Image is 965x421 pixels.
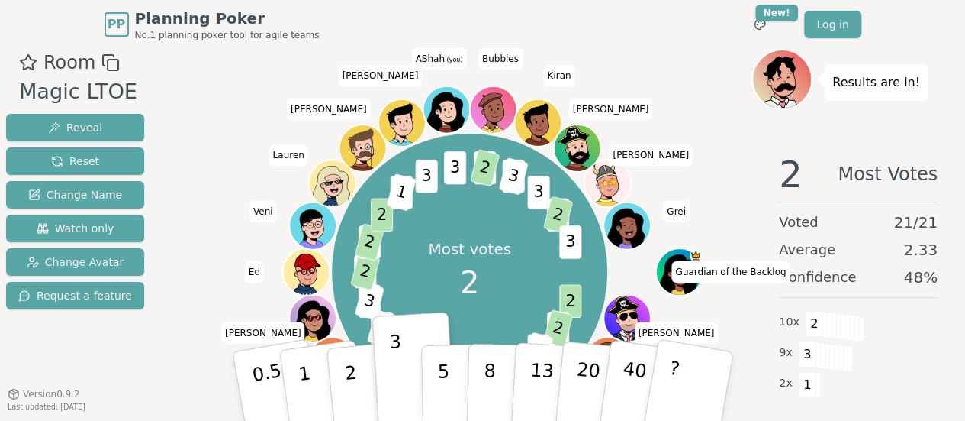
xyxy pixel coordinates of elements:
[135,29,320,41] span: No.1 planning poker tool for agile teams
[832,72,920,93] p: Results are in!
[543,65,574,86] span: Click to change your name
[249,200,277,222] span: Click to change your name
[412,47,467,69] span: Click to change your name
[663,200,690,222] span: Click to change your name
[559,285,581,319] span: 2
[903,239,938,261] span: 2.33
[755,5,799,21] div: New!
[460,260,479,306] span: 2
[445,56,463,63] span: (you)
[542,196,572,235] span: 2
[6,248,144,276] button: Change Avatar
[569,98,653,119] span: Click to change your name
[746,11,774,38] button: New!
[904,267,938,288] span: 48 %
[559,225,581,259] span: 3
[28,187,122,202] span: Change Name
[799,372,816,398] span: 1
[527,176,549,209] span: 3
[388,331,405,414] p: 3
[804,11,860,38] a: Log in
[542,309,572,348] span: 2
[779,267,856,288] span: Confidence
[6,282,144,309] button: Request a feature
[799,342,816,368] span: 3
[19,76,137,108] div: Magic LTOE
[779,212,819,233] span: Voted
[415,160,437,193] span: 3
[424,87,468,131] button: Click to change your avatar
[779,314,799,331] span: 10 x
[245,261,264,283] span: Click to change your name
[779,239,835,261] span: Average
[19,49,37,76] button: Add as favourite
[428,238,511,260] p: Most votes
[8,388,80,400] button: Version0.9.2
[386,173,416,212] span: 1
[6,147,144,175] button: Reset
[371,199,393,232] span: 2
[221,322,305,343] span: Click to change your name
[354,283,384,321] span: 3
[8,403,85,411] span: Last updated: [DATE]
[806,311,823,337] span: 2
[609,144,693,166] span: Click to change your name
[690,250,701,261] span: Guardian of the Backlog is the host
[444,151,466,185] span: 3
[108,15,125,34] span: PP
[27,254,124,270] span: Change Avatar
[635,322,719,343] span: Click to change your name
[48,120,102,135] span: Reveal
[354,223,384,261] span: 2
[779,345,793,361] span: 9 x
[339,65,423,86] span: Click to change your name
[6,215,144,242] button: Watch only
[269,144,308,166] span: Click to change your name
[43,49,95,76] span: Room
[37,221,114,236] span: Watch only
[478,47,523,69] span: Click to change your name
[105,8,320,41] a: PPPlanning PokerNo.1 planning poker tool for agile teams
[671,261,790,283] span: Click to change your name
[779,156,803,193] span: 2
[135,8,320,29] span: Planning Poker
[498,157,528,196] span: 3
[838,156,938,193] span: Most Votes
[893,212,938,233] span: 21 / 21
[470,149,500,187] span: 2
[6,114,144,141] button: Reveal
[51,154,99,169] span: Reset
[23,388,80,400] span: Version 0.9.2
[287,98,371,119] span: Click to change your name
[779,375,793,392] span: 2 x
[6,181,144,209] button: Change Name
[18,288,132,303] span: Request a feature
[350,253,380,291] span: 2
